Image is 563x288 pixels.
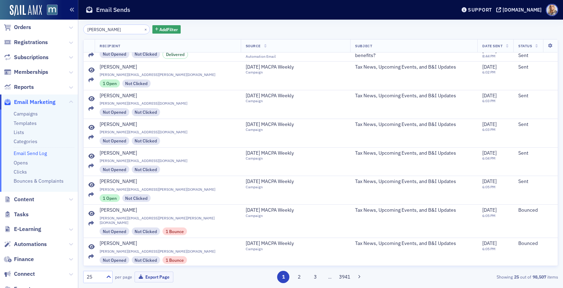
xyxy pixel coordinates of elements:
div: Not Opened [100,50,129,58]
div: [PERSON_NAME] [100,207,137,213]
a: [DATE] MACPA WeeklyCampaign [246,93,316,104]
time: 6:03 PM [482,127,496,132]
div: 25 [87,273,102,281]
span: [DATE] MACPA Weekly [246,121,309,128]
span: Tax News, Upcoming Events, and B&I Updates [355,207,456,213]
div: Bounced [518,240,553,247]
div: [PERSON_NAME] [100,240,137,247]
a: [DATE] MACPA WeeklyCampaign [246,178,316,189]
div: Campaign [246,156,309,161]
div: Campaign [246,213,309,218]
span: E-Learning [14,225,41,233]
a: Subscriptions [4,54,49,61]
div: Not Opened [100,256,129,264]
span: [DATE] [482,121,497,127]
span: Connect [14,270,35,278]
span: Finance [14,255,34,263]
a: Automations [4,240,47,248]
a: [PERSON_NAME] [100,121,236,128]
span: [DATE] MACPA Weekly [246,178,309,185]
a: [PERSON_NAME] [100,93,236,99]
span: Content [14,196,34,203]
a: Orders [4,23,31,31]
a: Clicks [14,169,27,175]
span: Tax News, Upcoming Events, and B&I Updates [355,150,456,156]
div: Showing out of items [405,274,558,280]
a: [PERSON_NAME] [100,178,236,185]
span: Profile [546,4,558,16]
div: Not Opened [100,108,129,116]
span: [DATE] [482,178,497,184]
div: Not Clicked [132,50,160,58]
button: 2 [293,271,305,283]
img: SailAMX [10,5,42,16]
a: [PERSON_NAME] [100,64,236,70]
span: Recipient [100,43,121,48]
div: Not Clicked [132,227,160,235]
div: [PERSON_NAME] [100,178,137,185]
span: Add Filter [159,26,178,33]
a: Connect [4,270,35,278]
a: Memberships [4,68,48,76]
strong: 25 [513,274,520,280]
a: Content [4,196,34,203]
div: Not Clicked [122,79,151,87]
div: [PERSON_NAME] [100,150,137,156]
button: [DOMAIN_NAME] [496,7,544,12]
div: Campaign [246,99,309,103]
a: Campaigns [14,111,38,117]
span: Automations [14,240,47,248]
div: Sent [518,178,553,185]
div: Support [468,7,492,13]
div: Not Opened [100,166,129,173]
div: 1 Bounce [163,227,187,235]
span: Orders [14,23,31,31]
span: [DATE] MACPA Weekly [246,150,309,156]
div: Delivered [163,50,188,58]
span: Registrations [14,38,48,46]
div: [PERSON_NAME] [100,64,137,70]
a: [PERSON_NAME] [100,240,236,247]
span: Date Sent [482,43,503,48]
span: Tax News, Upcoming Events, and B&I Updates [355,64,456,70]
a: Bounces & Complaints [14,178,64,184]
div: 1 Bounce [163,256,187,264]
div: Sent [518,121,553,128]
span: Tax News, Upcoming Events, and B&I Updates [355,121,456,128]
span: Email Marketing [14,98,56,106]
button: AddFilter [152,25,181,34]
button: Export Page [135,272,173,282]
time: 6:05 PM [482,213,496,218]
span: Reports [14,83,34,91]
time: 8:44 PM [482,54,496,59]
span: Source [246,43,261,48]
a: Categories [14,138,37,145]
a: [DATE] MACPA WeeklyCampaign [246,121,316,132]
label: per page [115,274,132,280]
div: Not Opened [100,137,129,145]
time: 6:04 PM [482,156,496,161]
div: Campaign [246,70,309,75]
span: Tax News, Upcoming Events, and B&I Updates [355,178,456,185]
button: 1 [277,271,289,283]
button: × [143,26,149,32]
span: [PERSON_NAME][EMAIL_ADDRESS][PERSON_NAME][DOMAIN_NAME] [100,187,236,192]
span: … [325,274,335,280]
a: [DATE] MACPA WeeklyCampaign [246,150,316,161]
div: Sent [518,93,553,99]
span: [PERSON_NAME], are you interested in member benefits? [355,47,472,59]
h1: Email Sends [96,6,130,14]
a: View Homepage [42,5,58,16]
a: Email Send Log [14,150,47,156]
a: [DATE] MACPA WeeklyCampaign [246,64,316,75]
span: [DATE] MACPA Weekly [246,207,309,213]
a: [PERSON_NAME] [100,150,236,156]
input: Search… [83,24,150,34]
div: Not Clicked [132,137,160,145]
a: Tasks [4,211,29,218]
span: [PERSON_NAME][EMAIL_ADDRESS][DOMAIN_NAME] [100,159,236,163]
time: 6:03 PM [482,98,496,103]
span: [DATE] [482,92,497,99]
span: Subscriptions [14,54,49,61]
